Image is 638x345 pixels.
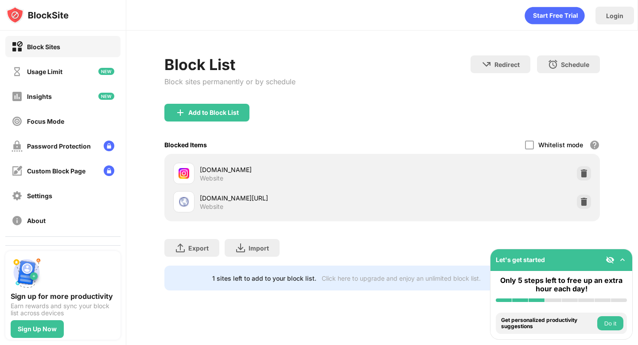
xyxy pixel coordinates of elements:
[27,192,52,200] div: Settings
[27,93,52,100] div: Insights
[200,203,223,211] div: Website
[12,66,23,77] img: time-usage-off.svg
[200,165,382,174] div: [DOMAIN_NAME]
[12,141,23,152] img: password-protection-off.svg
[104,165,114,176] img: lock-menu.svg
[249,244,269,252] div: Import
[98,68,114,75] img: new-icon.svg
[27,43,60,51] div: Block Sites
[179,196,189,207] img: favicons
[538,141,583,149] div: Whitelist mode
[179,168,189,179] img: favicons
[164,141,207,149] div: Blocked Items
[12,41,23,52] img: block-on.svg
[18,325,57,333] div: Sign Up Now
[12,91,23,102] img: insights-off.svg
[501,317,595,330] div: Get personalized productivity suggestions
[27,118,64,125] div: Focus Mode
[606,255,615,264] img: eye-not-visible.svg
[11,256,43,288] img: push-signup.svg
[188,109,239,116] div: Add to Block List
[496,276,627,293] div: Only 5 steps left to free up an extra hour each day!
[27,167,86,175] div: Custom Block Page
[322,274,481,282] div: Click here to upgrade and enjoy an unlimited block list.
[212,274,316,282] div: 1 sites left to add to your block list.
[104,141,114,151] img: lock-menu.svg
[12,215,23,226] img: about-off.svg
[6,6,69,24] img: logo-blocksite.svg
[618,255,627,264] img: omni-setup-toggle.svg
[98,93,114,100] img: new-icon.svg
[561,61,589,68] div: Schedule
[164,55,296,74] div: Block List
[12,165,23,176] img: customize-block-page-off.svg
[11,292,115,301] div: Sign up for more productivity
[606,12,623,20] div: Login
[200,174,223,182] div: Website
[12,116,23,127] img: focus-off.svg
[12,190,23,201] img: settings-off.svg
[11,302,115,317] div: Earn rewards and sync your block list across devices
[27,142,91,150] div: Password Protection
[164,77,296,86] div: Block sites permanently or by schedule
[27,217,46,224] div: About
[494,61,520,68] div: Redirect
[200,193,382,203] div: [DOMAIN_NAME][URL]
[188,244,209,252] div: Export
[496,256,545,263] div: Let's get started
[27,68,62,75] div: Usage Limit
[525,7,585,24] div: animation
[597,316,623,330] button: Do it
